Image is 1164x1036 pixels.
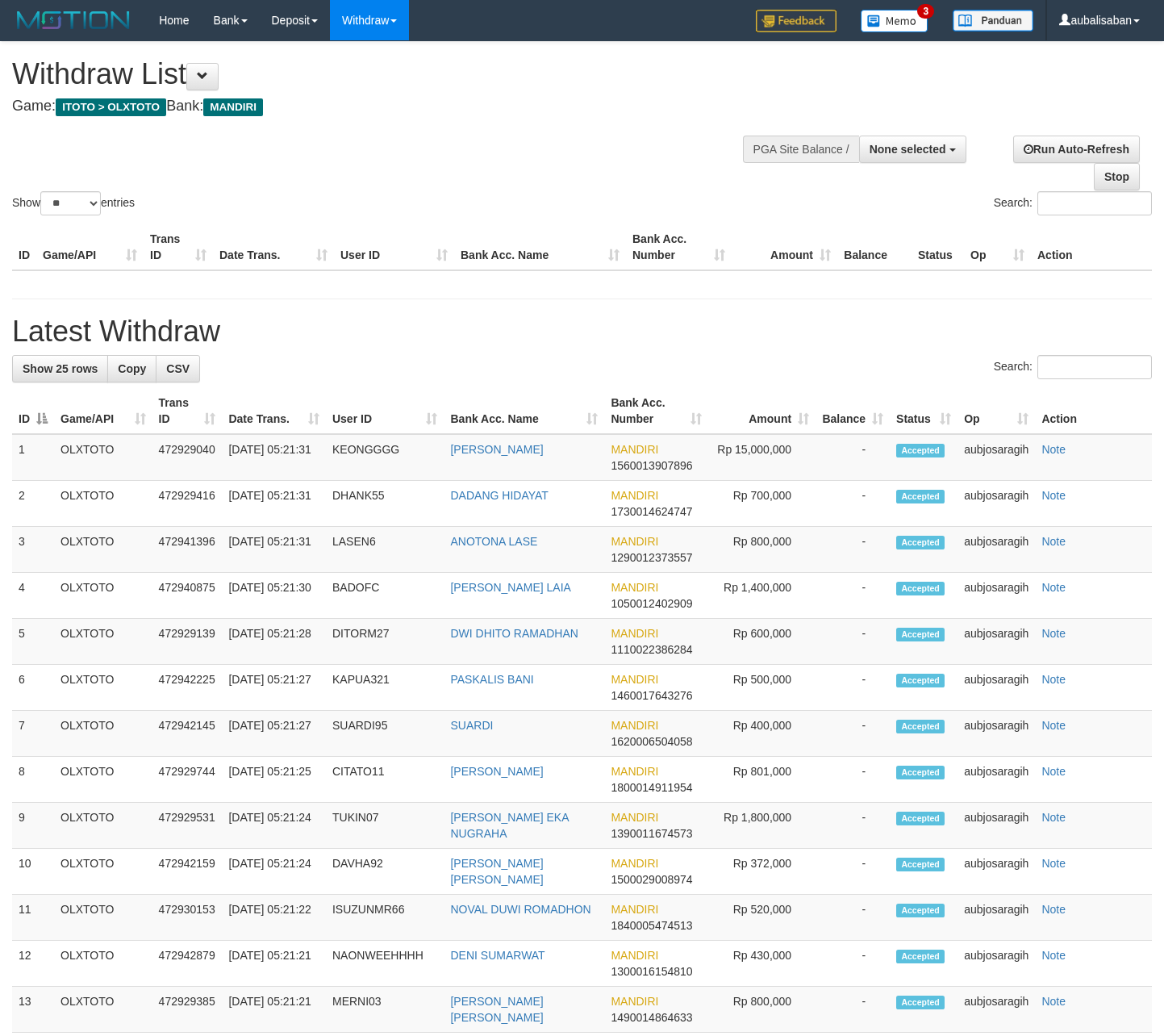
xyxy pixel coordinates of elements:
a: Note [1041,443,1066,456]
span: MANDIRI [611,673,658,686]
a: Note [1041,949,1066,962]
a: Note [1041,535,1066,548]
span: None selected [870,143,946,156]
th: Date Trans.: activate to sort column ascending [222,388,326,434]
a: NOVAL DUWI ROMADHON [450,903,590,916]
td: 13 [12,987,54,1033]
td: CITATO11 [326,757,444,803]
td: Rp 1,400,000 [708,573,816,619]
a: CSV [156,355,200,382]
td: 472929744 [152,757,223,803]
td: Rp 400,000 [708,711,816,757]
span: Accepted [896,720,945,733]
td: 472942145 [152,711,223,757]
a: DWI DHITO RAMADHAN [450,627,578,640]
a: [PERSON_NAME] EKA NUGRAHA [450,811,568,840]
a: Note [1041,765,1066,778]
span: CSV [166,362,190,375]
a: ANOTONA LASE [450,535,537,548]
a: Note [1041,627,1066,640]
th: Action [1035,388,1152,434]
td: 472929139 [152,619,223,665]
td: ISUZUNMR66 [326,895,444,941]
td: 472942225 [152,665,223,711]
td: - [816,573,890,619]
td: OLXTOTO [54,665,152,711]
span: Accepted [896,536,945,549]
a: Note [1041,857,1066,870]
td: OLXTOTO [54,481,152,527]
span: Accepted [896,582,945,595]
td: OLXTOTO [54,527,152,573]
a: [PERSON_NAME] [PERSON_NAME] [450,995,543,1024]
th: Game/API [36,224,144,270]
td: [DATE] 05:21:21 [222,987,326,1033]
td: 9 [12,803,54,849]
td: aubjosaragih [957,987,1035,1033]
input: Search: [1037,355,1152,379]
td: Rp 800,000 [708,527,816,573]
td: LASEN6 [326,527,444,573]
span: MANDIRI [611,765,658,778]
td: DAVHA92 [326,849,444,895]
td: Rp 800,000 [708,987,816,1033]
td: - [816,711,890,757]
a: Note [1041,903,1066,916]
td: 10 [12,849,54,895]
td: Rp 500,000 [708,665,816,711]
td: - [816,803,890,849]
span: Copy [118,362,146,375]
th: Status: activate to sort column ascending [890,388,957,434]
h1: Withdraw List [12,58,760,90]
td: 472929531 [152,803,223,849]
th: Status [912,224,964,270]
td: Rp 600,000 [708,619,816,665]
td: Rp 430,000 [708,941,816,987]
span: MANDIRI [611,443,658,456]
td: OLXTOTO [54,573,152,619]
h4: Game: Bank: [12,98,760,115]
td: 4 [12,573,54,619]
td: 472941396 [152,527,223,573]
span: MANDIRI [611,535,658,548]
th: Bank Acc. Number: activate to sort column ascending [604,388,707,434]
td: KEONGGGG [326,434,444,481]
td: 2 [12,481,54,527]
span: ITOTO > OLXTOTO [56,98,166,116]
td: MERNI03 [326,987,444,1033]
td: [DATE] 05:21:21 [222,941,326,987]
span: MANDIRI [611,857,658,870]
a: Note [1041,719,1066,732]
td: - [816,434,890,481]
td: - [816,757,890,803]
td: [DATE] 05:21:25 [222,757,326,803]
span: Accepted [896,904,945,917]
th: Op: activate to sort column ascending [957,388,1035,434]
a: PASKALIS BANI [450,673,533,686]
span: MANDIRI [611,627,658,640]
td: TUKIN07 [326,803,444,849]
span: MANDIRI [611,903,658,916]
td: [DATE] 05:21:31 [222,481,326,527]
th: Amount [732,224,837,270]
td: 472942879 [152,941,223,987]
span: 3 [917,4,934,19]
td: - [816,665,890,711]
a: [PERSON_NAME] [450,765,543,778]
td: OLXTOTO [54,711,152,757]
a: DENI SUMARWAT [450,949,544,962]
a: [PERSON_NAME] [450,443,543,456]
a: SUARDI [450,719,493,732]
td: aubjosaragih [957,895,1035,941]
td: aubjosaragih [957,619,1035,665]
td: KAPUA321 [326,665,444,711]
td: [DATE] 05:21:31 [222,527,326,573]
th: Op [964,224,1031,270]
span: Copy 1390011674573 to clipboard [611,827,692,840]
select: Showentries [40,191,101,215]
td: Rp 700,000 [708,481,816,527]
td: [DATE] 05:21:27 [222,711,326,757]
td: OLXTOTO [54,619,152,665]
th: Trans ID [144,224,213,270]
span: Copy 1620006504058 to clipboard [611,735,692,748]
